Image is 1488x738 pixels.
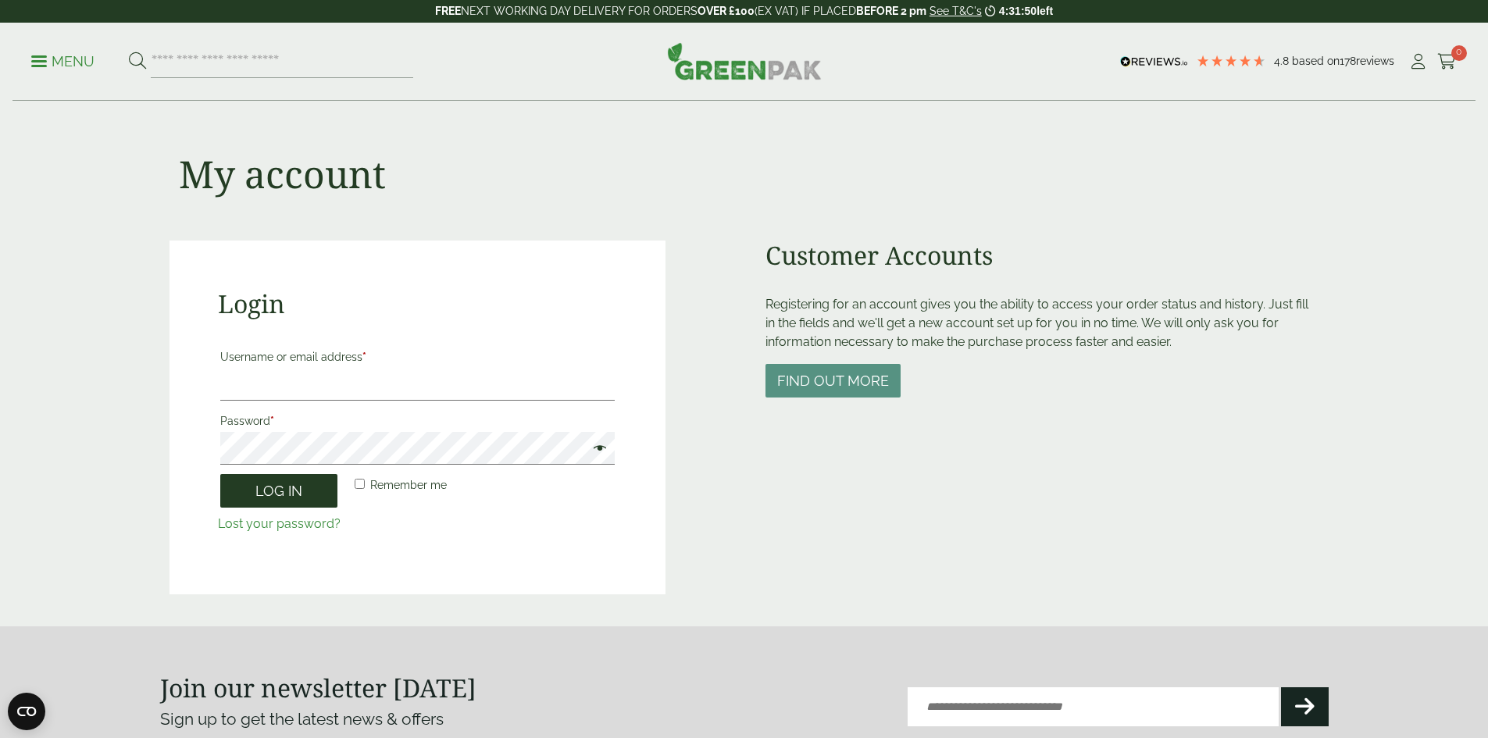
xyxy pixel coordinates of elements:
[179,152,386,197] h1: My account
[1196,54,1266,68] div: 4.78 Stars
[355,479,365,489] input: Remember me
[160,671,476,704] strong: Join our newsletter [DATE]
[1037,5,1053,17] span: left
[1437,50,1457,73] a: 0
[220,410,615,432] label: Password
[1340,55,1356,67] span: 178
[160,707,686,732] p: Sign up to get the latest news & offers
[930,5,982,17] a: See T&C's
[435,5,461,17] strong: FREE
[999,5,1037,17] span: 4:31:50
[765,364,901,398] button: Find out more
[218,516,341,531] a: Lost your password?
[370,479,447,491] span: Remember me
[31,52,95,71] p: Menu
[698,5,755,17] strong: OVER £100
[1292,55,1340,67] span: Based on
[218,289,617,319] h2: Login
[220,474,337,508] button: Log in
[765,295,1319,351] p: Registering for an account gives you the ability to access your order status and history. Just fi...
[765,241,1319,270] h2: Customer Accounts
[667,42,822,80] img: GreenPak Supplies
[1451,45,1467,61] span: 0
[856,5,926,17] strong: BEFORE 2 pm
[1274,55,1292,67] span: 4.8
[1408,54,1428,70] i: My Account
[8,693,45,730] button: Open CMP widget
[31,52,95,68] a: Menu
[1356,55,1394,67] span: reviews
[1437,54,1457,70] i: Cart
[220,346,615,368] label: Username or email address
[765,374,901,389] a: Find out more
[1120,56,1188,67] img: REVIEWS.io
